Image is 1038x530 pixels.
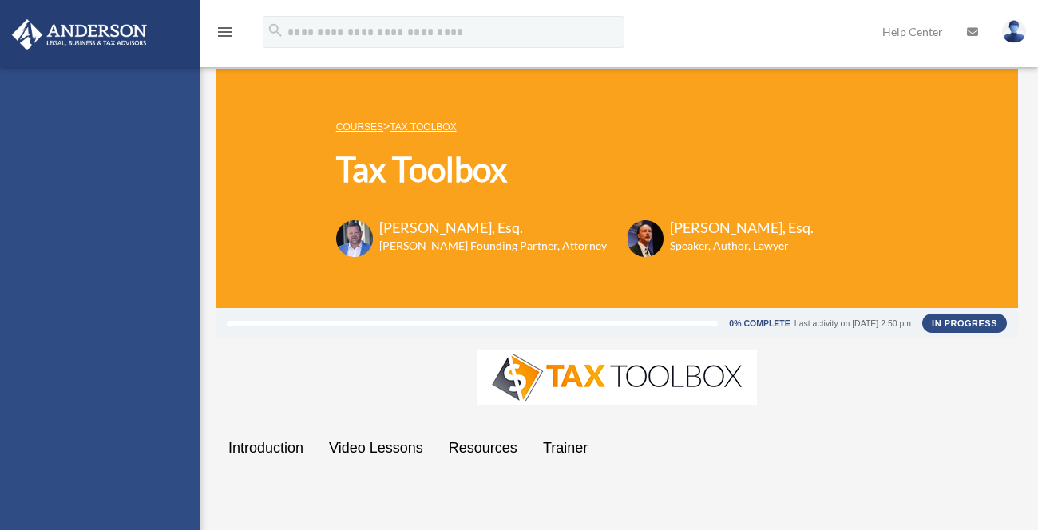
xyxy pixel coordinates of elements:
[436,425,530,471] a: Resources
[670,238,794,254] h6: Speaker, Author, Lawyer
[922,314,1007,333] div: In Progress
[670,218,814,238] h3: [PERSON_NAME], Esq.
[336,220,373,257] img: Toby-circle-head.png
[316,425,436,471] a: Video Lessons
[729,319,790,328] div: 0% Complete
[336,121,383,132] a: COURSES
[390,121,456,132] a: Tax Toolbox
[336,117,814,136] p: >
[627,220,664,257] img: Scott-Estill-Headshot.png
[7,19,152,50] img: Anderson Advisors Platinum Portal
[530,425,600,471] a: Trainer
[794,319,911,328] div: Last activity on [DATE] 2:50 pm
[216,22,235,42] i: menu
[379,238,607,254] h6: [PERSON_NAME] Founding Partner, Attorney
[379,218,607,238] h3: [PERSON_NAME], Esq.
[336,146,814,193] h1: Tax Toolbox
[216,28,235,42] a: menu
[267,22,284,39] i: search
[1002,20,1026,43] img: User Pic
[216,425,316,471] a: Introduction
